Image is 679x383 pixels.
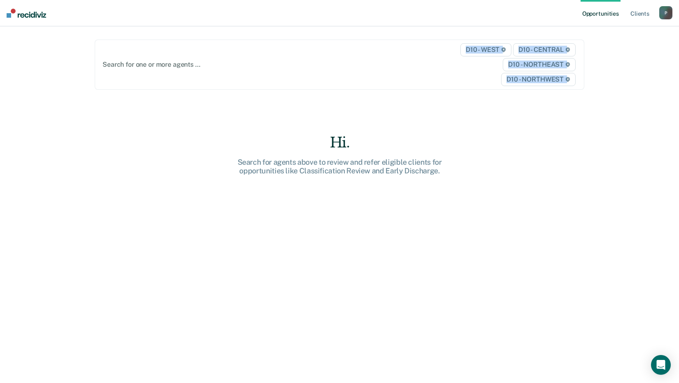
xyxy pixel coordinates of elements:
span: D10 - NORTHEAST [503,58,575,71]
span: D10 - CENTRAL [513,43,576,56]
span: D10 - WEST [460,43,511,56]
div: Open Intercom Messenger [651,355,671,375]
div: Search for agents above to review and refer eligible clients for opportunities like Classificatio... [208,158,471,175]
span: D10 - NORTHWEST [501,73,575,86]
img: Recidiviz [7,9,46,18]
button: P [659,6,672,19]
div: Hi. [208,134,471,151]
